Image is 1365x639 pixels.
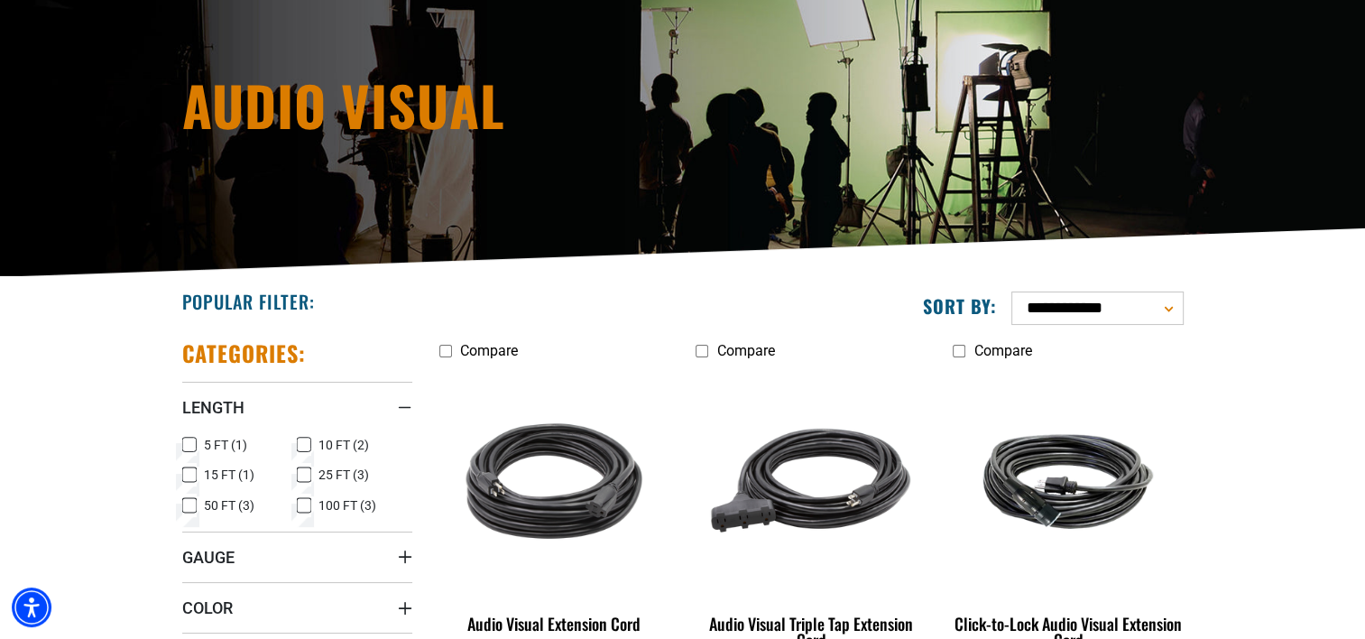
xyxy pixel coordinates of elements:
h1: Audio Visual [182,78,841,132]
h2: Categories: [182,339,307,367]
label: Sort by: [923,294,997,318]
span: 5 FT (1) [204,439,247,451]
span: Length [182,397,244,418]
summary: Length [182,382,412,432]
img: black [440,377,668,585]
span: 10 FT (2) [318,439,369,451]
span: Compare [460,342,518,359]
img: black [697,377,925,585]
span: Gauge [182,547,235,568]
span: 25 FT (3) [318,468,369,481]
span: Compare [973,342,1031,359]
summary: Color [182,582,412,633]
img: black [955,412,1182,551]
h2: Popular Filter: [182,290,315,313]
span: Compare [716,342,774,359]
span: Color [182,597,233,618]
div: Audio Visual Extension Cord [439,616,669,632]
div: Accessibility Menu [12,588,51,627]
span: 100 FT (3) [318,499,376,512]
summary: Gauge [182,532,412,582]
span: 15 FT (1) [204,468,254,481]
span: 50 FT (3) [204,499,254,512]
